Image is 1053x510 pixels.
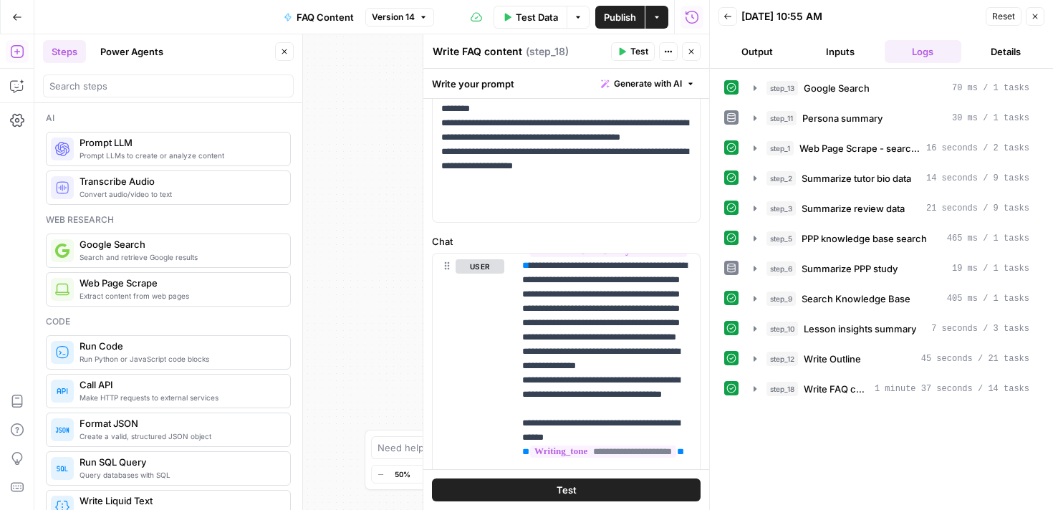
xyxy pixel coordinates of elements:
span: Run Code [80,339,279,353]
span: 16 seconds / 2 tasks [926,142,1029,155]
span: Google Search [80,237,279,251]
span: Create a valid, structured JSON object [80,430,279,442]
button: Logs [885,40,962,63]
span: Search and retrieve Google results [80,251,279,263]
span: FAQ Content [297,10,354,24]
span: 50% [395,468,410,480]
button: Generate with AI [595,74,701,93]
span: step_12 [766,352,798,366]
div: Ai [46,112,291,125]
div: Code [46,315,291,328]
button: Reset [986,7,1021,26]
button: 14 seconds / 9 tasks [745,167,1038,190]
button: Test Data [494,6,567,29]
span: Test Data [516,10,558,24]
span: Call API [80,377,279,392]
button: 16 seconds / 2 tasks [745,137,1038,160]
div: Write your prompt [423,69,709,98]
span: step_13 [766,81,798,95]
span: 21 seconds / 9 tasks [926,202,1029,215]
span: Run SQL Query [80,455,279,469]
span: step_11 [766,111,797,125]
span: 7 seconds / 3 tasks [931,322,1029,335]
span: 30 ms / 1 tasks [952,112,1029,125]
button: Power Agents [92,40,172,63]
span: Run Python or JavaScript code blocks [80,353,279,365]
span: step_3 [766,201,796,216]
span: Generate with AI [614,77,682,90]
span: Write Liquid Text [80,494,279,508]
span: 19 ms / 1 tasks [952,262,1029,275]
button: Output [718,40,796,63]
span: Google Search [804,81,870,95]
input: Search steps [49,79,287,93]
button: 45 seconds / 21 tasks [745,347,1038,370]
span: step_6 [766,261,796,276]
span: Prompt LLM [80,135,279,150]
button: Test [432,478,701,501]
span: Version 14 [372,11,415,24]
span: step_5 [766,231,796,246]
button: 1 minute 37 seconds / 14 tasks [745,377,1038,400]
button: Details [967,40,1044,63]
span: Reset [992,10,1015,23]
span: Summarize tutor bio data [802,171,911,186]
span: step_10 [766,322,798,336]
button: Publish [595,6,645,29]
span: Make HTTP requests to external services [80,392,279,403]
button: 70 ms / 1 tasks [745,77,1038,100]
span: Test [630,45,648,58]
button: FAQ Content [275,6,362,29]
span: Persona summary [802,111,883,125]
span: Transcribe Audio [80,174,279,188]
span: Test [557,483,577,497]
span: 405 ms / 1 tasks [947,292,1029,305]
span: PPP knowledge base search [802,231,927,246]
span: step_9 [766,292,796,306]
span: step_1 [766,141,794,155]
span: Format JSON [80,416,279,430]
div: Web research [46,213,291,226]
button: 19 ms / 1 tasks [745,257,1038,280]
span: Write Outline [804,352,861,366]
button: 21 seconds / 9 tasks [745,197,1038,220]
span: Query databases with SQL [80,469,279,481]
span: Search Knowledge Base [802,292,910,306]
span: Publish [604,10,636,24]
span: Write FAQ content [804,382,869,396]
span: 70 ms / 1 tasks [952,82,1029,95]
span: Summarize PPP study [802,261,898,276]
span: Convert audio/video to text [80,188,279,200]
span: 14 seconds / 9 tasks [926,172,1029,185]
button: Inputs [802,40,879,63]
span: 45 seconds / 21 tasks [921,352,1029,365]
label: Chat [432,234,701,249]
span: Extract content from web pages [80,290,279,302]
span: Summarize review data [802,201,905,216]
span: Web Page Scrape - search page [799,141,920,155]
span: Prompt LLMs to create or analyze content [80,150,279,161]
button: 30 ms / 1 tasks [745,107,1038,130]
button: Steps [43,40,86,63]
button: 405 ms / 1 tasks [745,287,1038,310]
span: ( step_18 ) [526,44,569,59]
span: 1 minute 37 seconds / 14 tasks [875,382,1029,395]
span: Lesson insights summary [804,322,916,336]
span: 465 ms / 1 tasks [947,232,1029,245]
span: Web Page Scrape [80,276,279,290]
button: user [456,259,504,274]
button: Version 14 [365,8,434,27]
textarea: Write FAQ content [433,44,522,59]
span: step_2 [766,171,796,186]
button: Test [611,42,655,61]
span: step_18 [766,382,798,396]
button: 7 seconds / 3 tasks [745,317,1038,340]
button: 465 ms / 1 tasks [745,227,1038,250]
